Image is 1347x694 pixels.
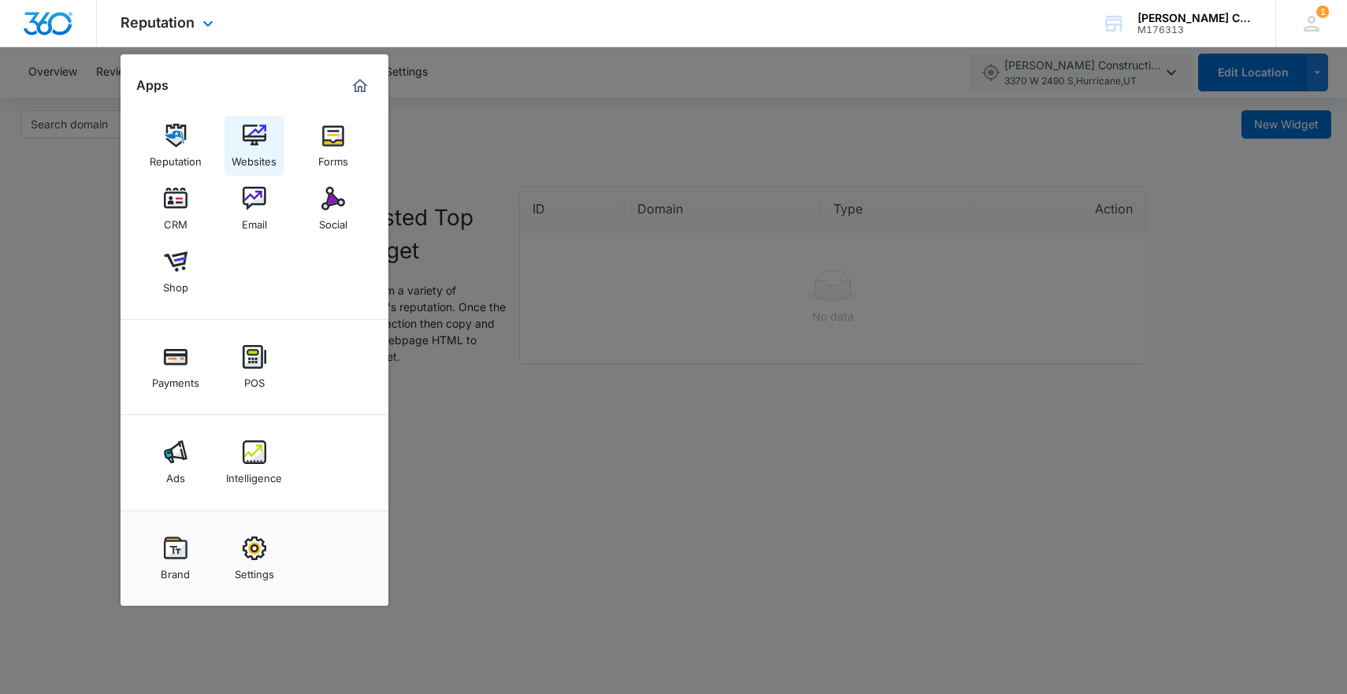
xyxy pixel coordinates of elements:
[152,369,199,389] div: Payments
[121,14,195,31] span: Reputation
[319,210,347,231] div: Social
[136,78,169,93] h2: Apps
[224,337,284,397] a: POS
[232,147,276,168] div: Websites
[242,210,267,231] div: Email
[146,242,206,302] a: Shop
[146,179,206,239] a: CRM
[163,273,188,294] div: Shop
[150,147,202,168] div: Reputation
[347,73,373,98] a: Marketing 360® Dashboard
[164,210,187,231] div: CRM
[146,432,206,492] a: Ads
[224,179,284,239] a: Email
[224,529,284,588] a: Settings
[224,116,284,176] a: Websites
[1137,12,1252,24] div: account name
[161,560,190,581] div: Brand
[224,432,284,492] a: Intelligence
[1316,6,1329,18] div: notifications count
[146,116,206,176] a: Reputation
[226,464,282,484] div: Intelligence
[146,337,206,397] a: Payments
[1316,6,1329,18] span: 1
[303,179,363,239] a: Social
[303,116,363,176] a: Forms
[1137,24,1252,35] div: account id
[318,147,348,168] div: Forms
[146,529,206,588] a: Brand
[166,464,185,484] div: Ads
[235,560,274,581] div: Settings
[244,369,265,389] div: POS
